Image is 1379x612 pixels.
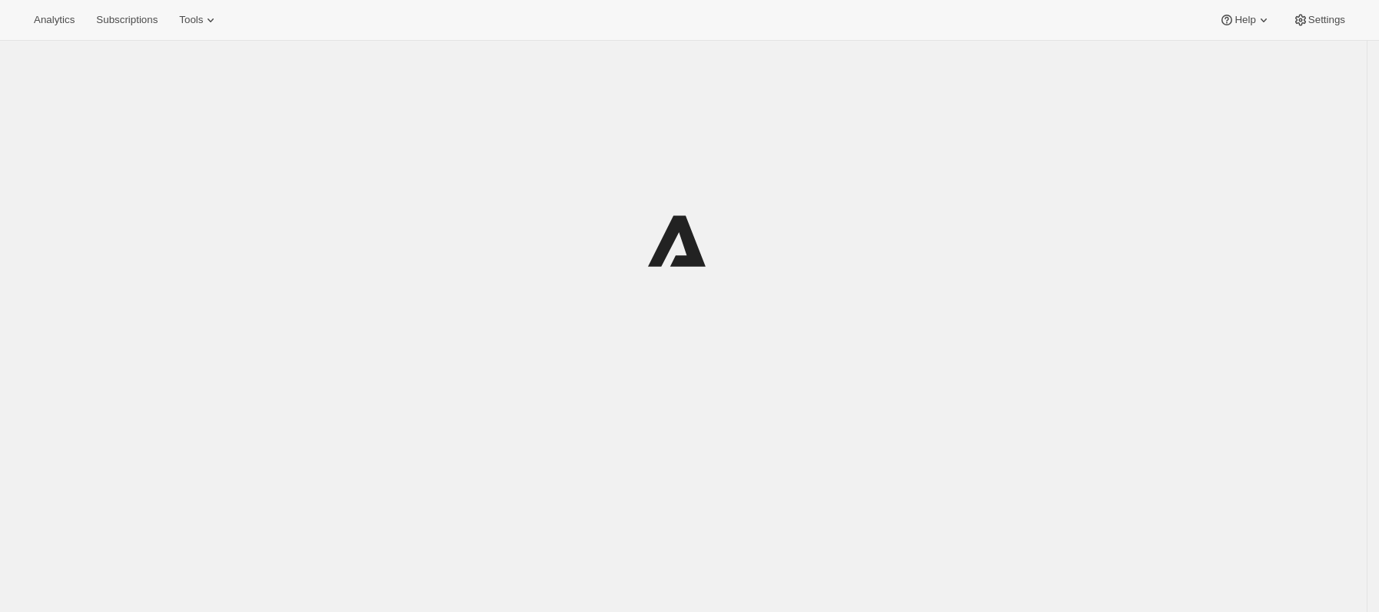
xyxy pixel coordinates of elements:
[1284,9,1354,31] button: Settings
[170,9,228,31] button: Tools
[96,14,158,26] span: Subscriptions
[1308,14,1345,26] span: Settings
[25,9,84,31] button: Analytics
[1210,9,1280,31] button: Help
[179,14,203,26] span: Tools
[87,9,167,31] button: Subscriptions
[1234,14,1255,26] span: Help
[34,14,75,26] span: Analytics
